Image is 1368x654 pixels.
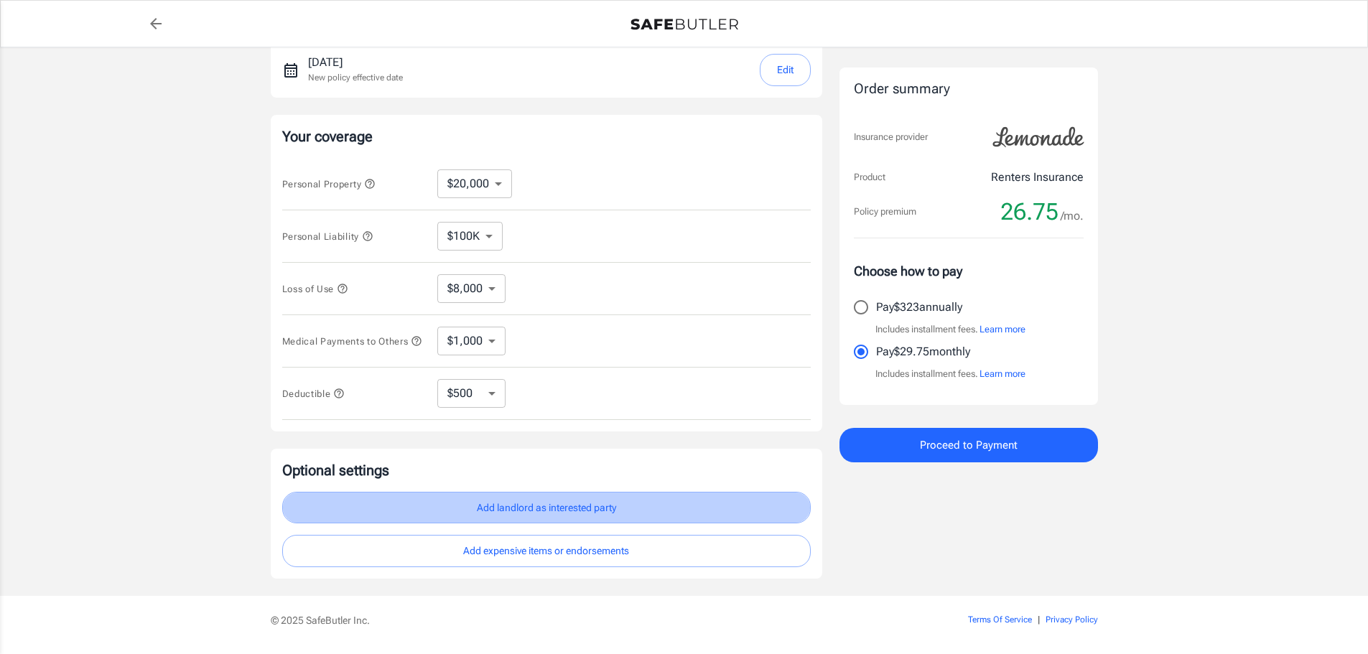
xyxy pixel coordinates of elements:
[308,71,403,84] p: New policy effective date
[920,436,1018,454] span: Proceed to Payment
[282,336,423,347] span: Medical Payments to Others
[282,332,423,350] button: Medical Payments to Others
[1000,197,1058,226] span: 26.75
[282,231,373,242] span: Personal Liability
[980,322,1025,337] button: Learn more
[876,343,970,360] p: Pay $29.75 monthly
[141,9,170,38] a: back to quotes
[1046,615,1098,625] a: Privacy Policy
[282,175,376,192] button: Personal Property
[282,385,345,402] button: Deductible
[282,535,811,567] button: Add expensive items or endorsements
[282,492,811,524] button: Add landlord as interested party
[308,54,403,71] p: [DATE]
[854,205,916,219] p: Policy premium
[854,130,928,144] p: Insurance provider
[760,54,811,86] button: Edit
[1038,615,1040,625] span: |
[282,388,345,399] span: Deductible
[271,613,887,627] p: © 2025 SafeButler Inc.
[839,428,1098,462] button: Proceed to Payment
[282,460,811,480] p: Optional settings
[876,299,962,316] p: Pay $323 annually
[854,79,1084,100] div: Order summary
[631,19,738,30] img: Back to quotes
[282,62,299,79] svg: New policy start date
[980,367,1025,381] button: Learn more
[854,261,1084,281] p: Choose how to pay
[875,322,1025,337] p: Includes installment fees.
[282,179,376,190] span: Personal Property
[875,367,1025,381] p: Includes installment fees.
[991,169,1084,186] p: Renters Insurance
[282,284,348,294] span: Loss of Use
[968,615,1032,625] a: Terms Of Service
[282,280,348,297] button: Loss of Use
[1061,206,1084,226] span: /mo.
[985,117,1092,157] img: Lemonade
[854,170,885,184] p: Product
[282,228,373,245] button: Personal Liability
[282,126,811,146] p: Your coverage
